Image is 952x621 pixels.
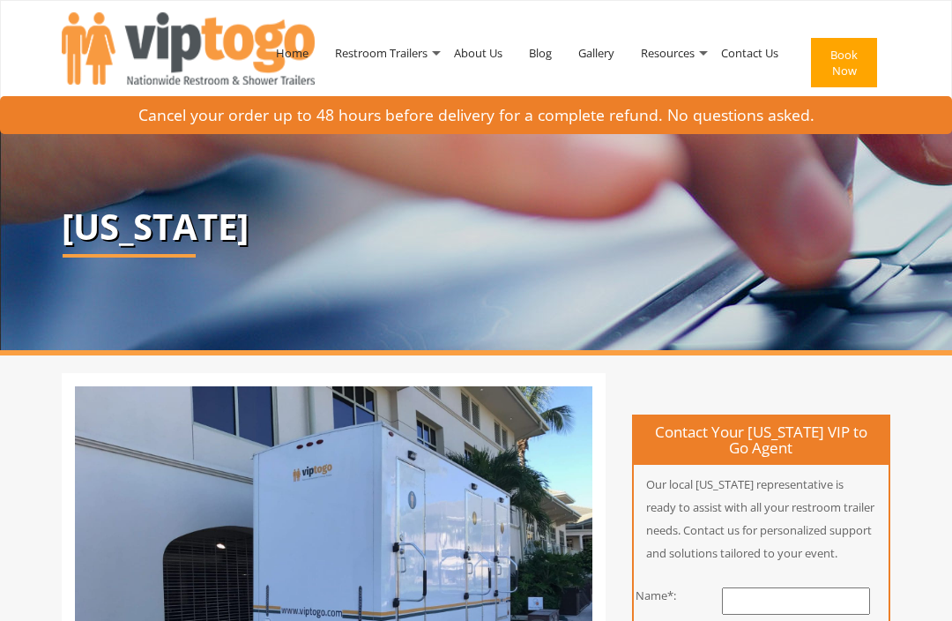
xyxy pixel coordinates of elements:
p: Our local [US_STATE] representative is ready to assist with all your restroom trailer needs. Cont... [634,473,889,565]
a: Gallery [565,7,628,99]
div: Name*: [621,587,691,604]
button: Book Now [811,38,877,87]
a: Contact Us [708,7,792,99]
a: Restroom Trailers [322,7,441,99]
a: Resources [628,7,708,99]
a: About Us [441,7,516,99]
img: VIPTOGO [62,12,315,85]
a: Book Now [792,7,890,125]
p: [US_STATE] [62,207,890,246]
a: Home [263,7,322,99]
a: Blog [516,7,565,99]
h4: Contact Your [US_STATE] VIP to Go Agent [634,416,889,465]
